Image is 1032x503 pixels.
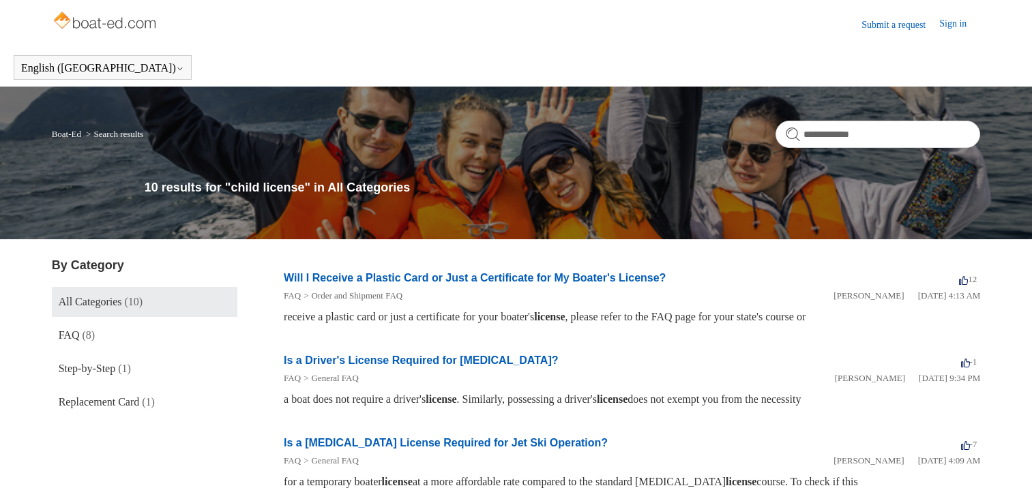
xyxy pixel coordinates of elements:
[21,62,184,74] button: English ([GEOGRAPHIC_DATA])
[961,439,977,449] span: -7
[52,129,84,139] li: Boat-Ed
[52,256,237,275] h3: By Category
[125,296,143,307] span: (10)
[284,354,558,366] a: Is a Driver's License Required for [MEDICAL_DATA]?
[959,274,977,284] span: 12
[52,320,237,350] a: FAQ (8)
[82,329,95,341] span: (8)
[939,16,980,33] a: Sign in
[834,289,904,303] li: [PERSON_NAME]
[284,437,608,448] a: Is a [MEDICAL_DATA] License Required for Jet Ski Operation?
[284,272,666,284] a: Will I Receive a Plastic Card or Just a Certificate for My Boater's License?
[382,476,413,487] em: license
[52,287,237,317] a: All Categories (10)
[284,474,980,490] div: for a temporary boater at a more affordable rate compared to the standard [MEDICAL_DATA] course. ...
[301,454,359,468] li: General FAQ
[861,18,939,32] a: Submit a request
[52,129,81,139] a: Boat-Ed
[834,454,904,468] li: [PERSON_NAME]
[986,457,1022,493] div: Live chat
[59,296,122,307] span: All Categories
[311,290,402,301] a: Order and Shipment FAQ
[284,373,301,383] a: FAQ
[83,129,143,139] li: Search results
[918,290,981,301] time: 03/16/2022, 04:13
[142,396,155,408] span: (1)
[301,289,402,303] li: Order and Shipment FAQ
[52,387,237,417] a: Replacement Card (1)
[118,363,131,374] span: (1)
[284,290,301,301] a: FAQ
[918,455,981,466] time: 03/16/2022, 04:09
[284,391,980,408] div: a boat does not require a driver's . Similarly, possessing a driver's does not exempt you from th...
[284,289,301,303] li: FAQ
[145,179,981,197] h1: 10 results for "child license" in All Categories
[59,396,140,408] span: Replacement Card
[835,371,905,385] li: [PERSON_NAME]
[776,121,980,148] input: Search
[534,311,565,322] em: license
[597,393,628,405] em: license
[301,371,359,385] li: General FAQ
[726,476,756,487] em: license
[59,363,116,374] span: Step-by-Step
[961,356,977,367] span: -1
[52,354,237,384] a: Step-by-Step (1)
[311,455,358,466] a: General FAQ
[52,8,160,35] img: Boat-Ed Help Center home page
[426,393,456,405] em: license
[59,329,80,341] span: FAQ
[284,455,301,466] a: FAQ
[311,373,358,383] a: General FAQ
[284,454,301,468] li: FAQ
[919,373,980,383] time: 03/16/2022, 21:34
[284,371,301,385] li: FAQ
[284,309,980,325] div: receive a plastic card or just a certificate for your boater's , please refer to the FAQ page for...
